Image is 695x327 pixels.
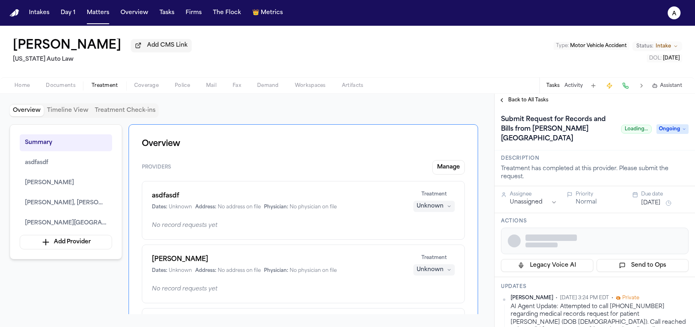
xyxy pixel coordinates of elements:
[417,266,444,274] div: Unknown
[576,191,623,197] div: Priority
[152,204,167,210] span: Dates:
[92,105,159,116] button: Treatment Check-ins
[432,160,465,175] button: Manage
[152,285,455,293] div: No record requests yet
[156,6,178,20] a: Tasks
[13,55,192,64] h2: [US_STATE] Auto Law
[510,191,557,197] div: Assignee
[413,264,455,276] button: Unknown
[20,235,112,249] button: Add Provider
[195,204,216,210] span: Address:
[169,267,192,274] span: Unknown
[147,41,188,49] span: Add CMS Link
[570,43,627,48] span: Motor Vehicle Accident
[342,82,364,89] span: Artifacts
[588,80,599,91] button: Add Task
[554,42,629,50] button: Edit Type: Motor Vehicle Accident
[92,82,118,89] span: Treatment
[20,154,112,171] button: asdfasdf
[564,82,583,89] button: Activity
[233,82,241,89] span: Fax
[417,202,444,210] div: Unknown
[290,204,337,210] span: No physician on file
[576,198,597,206] button: Normal
[498,113,618,145] h1: Submit Request for Records and Bills from [PERSON_NAME][GEOGRAPHIC_DATA]
[20,215,112,232] button: [PERSON_NAME][GEOGRAPHIC_DATA]
[57,6,79,20] button: Day 1
[652,82,682,89] button: Assistant
[508,97,548,103] span: Back to All Tasks
[560,295,609,301] span: [DATE] 3:24 PM EDT
[621,125,652,134] span: Loading...
[501,155,689,162] h3: Description
[611,295,613,301] span: •
[261,9,283,17] span: Metrics
[218,204,261,210] span: No address on file
[152,267,167,274] span: Dates:
[501,284,689,290] h3: Updates
[546,82,560,89] button: Tasks
[604,80,615,91] button: Create Immediate Task
[131,39,192,52] button: Add CMS Link
[25,158,48,168] span: asdfasdf
[152,191,404,201] h1: asdfasdf
[641,191,689,197] div: Due date
[142,138,465,150] h1: Overview
[152,222,455,230] div: No record requests yet
[25,178,74,188] span: [PERSON_NAME]
[664,198,673,208] button: Snooze task
[210,6,244,20] button: The Flock
[44,105,92,116] button: Timeline View
[13,39,121,53] button: Edit matter name
[46,82,76,89] span: Documents
[14,82,30,89] span: Home
[257,82,279,89] span: Demand
[218,267,261,274] span: No address on file
[26,6,53,20] button: Intakes
[495,97,552,103] button: Back to All Tasks
[295,82,326,89] span: Workspaces
[152,255,404,264] h1: [PERSON_NAME]
[206,82,217,89] span: Mail
[264,267,288,274] span: Physician:
[556,43,569,48] span: Type :
[501,259,593,272] button: Legacy Voice AI
[660,82,682,89] span: Assistant
[25,218,107,228] span: [PERSON_NAME][GEOGRAPHIC_DATA]
[10,105,44,116] button: Overview
[413,201,455,212] button: Unknown
[117,6,151,20] button: Overview
[20,195,112,212] button: [PERSON_NAME], [PERSON_NAME] and [PERSON_NAME][GEOGRAPHIC_DATA]
[20,134,112,151] button: Summary
[134,82,159,89] span: Coverage
[622,295,639,301] span: Private
[632,41,682,51] button: Change status from Intake
[641,199,660,207] button: [DATE]
[647,54,682,62] button: Edit DOL: 2012-10-19
[421,191,447,197] span: Treatment
[656,43,671,49] span: Intake
[20,175,112,191] button: [PERSON_NAME]
[10,9,19,17] img: Finch Logo
[84,6,112,20] button: Matters
[264,204,288,210] span: Physician:
[169,204,192,210] span: Unknown
[672,11,677,16] text: a
[511,295,553,301] span: [PERSON_NAME]
[290,267,337,274] span: No physician on file
[636,43,653,49] span: Status:
[252,9,259,17] span: crown
[175,82,190,89] span: Police
[556,295,558,301] span: •
[597,259,689,272] button: Send to Ops
[182,6,205,20] button: Firms
[249,6,286,20] button: crownMetrics
[649,56,662,61] span: DOL :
